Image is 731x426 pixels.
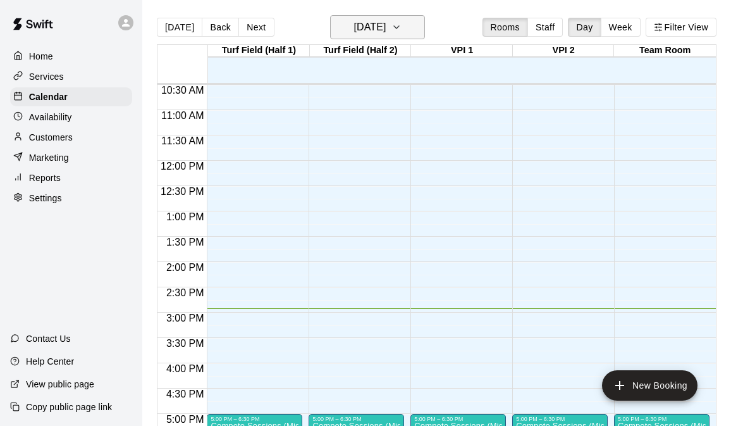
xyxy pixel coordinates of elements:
[10,108,132,127] a: Availability
[163,262,207,273] span: 2:00 PM
[163,211,207,222] span: 1:00 PM
[26,378,94,391] p: View public page
[29,111,72,123] p: Availability
[646,18,716,37] button: Filter View
[163,389,207,399] span: 4:30 PM
[163,414,207,425] span: 5:00 PM
[202,18,239,37] button: Back
[10,189,132,208] a: Settings
[513,45,615,57] div: VPI 2
[10,168,132,187] a: Reports
[211,416,298,422] div: 5:00 PM – 6:30 PM
[10,128,132,147] a: Customers
[614,45,716,57] div: Team Room
[516,416,604,422] div: 5:00 PM – 6:30 PM
[158,110,207,121] span: 11:00 AM
[163,338,207,349] span: 3:30 PM
[157,18,202,37] button: [DATE]
[158,85,207,96] span: 10:30 AM
[29,50,53,63] p: Home
[163,287,207,298] span: 2:30 PM
[482,18,528,37] button: Rooms
[330,15,425,39] button: [DATE]
[10,67,132,86] a: Services
[163,237,207,247] span: 1:30 PM
[208,45,310,57] div: Turf Field (Half 1)
[163,313,207,323] span: 3:00 PM
[10,47,132,66] a: Home
[568,18,601,37] button: Day
[163,363,207,374] span: 4:00 PM
[26,332,71,345] p: Contact Us
[29,192,62,204] p: Settings
[414,416,502,422] div: 5:00 PM – 6:30 PM
[601,18,641,37] button: Week
[26,355,74,368] p: Help Center
[29,172,61,184] p: Reports
[157,186,207,197] span: 12:30 PM
[238,18,274,37] button: Next
[312,416,400,422] div: 5:00 PM – 6:30 PM
[10,148,132,167] a: Marketing
[527,18,563,37] button: Staff
[310,45,412,57] div: Turf Field (Half 2)
[157,161,207,172] span: 12:00 PM
[29,131,73,144] p: Customers
[29,151,69,164] p: Marketing
[29,70,64,83] p: Services
[353,18,386,36] h6: [DATE]
[618,416,706,422] div: 5:00 PM – 6:30 PM
[29,91,68,103] p: Calendar
[26,401,112,413] p: Copy public page link
[602,370,697,401] button: add
[10,87,132,106] a: Calendar
[411,45,513,57] div: VPI 1
[158,135,207,146] span: 11:30 AM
